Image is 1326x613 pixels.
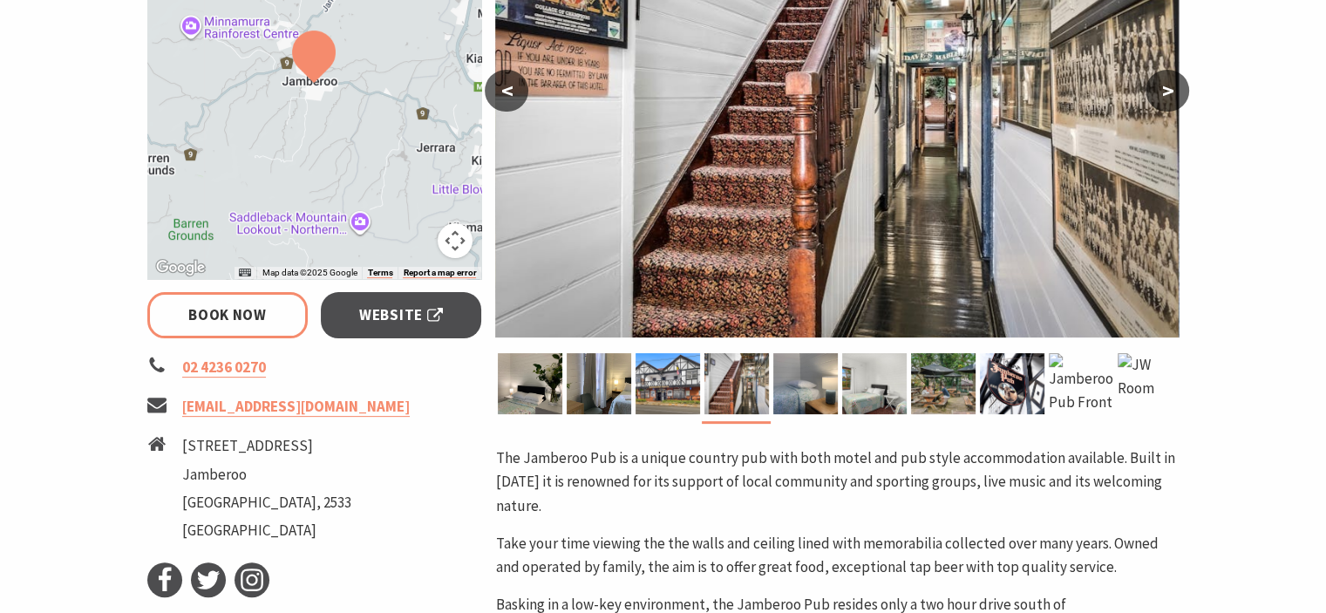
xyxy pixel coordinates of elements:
a: Open this area in Google Maps (opens a new window) [152,256,209,279]
a: [EMAIL_ADDRESS][DOMAIN_NAME] [182,397,410,417]
li: [STREET_ADDRESS] [182,434,351,458]
img: JW Room [1118,353,1182,414]
img: Stairs middle of building to upstairs accommodation [704,353,769,414]
button: Map camera controls [438,223,473,258]
a: Terms (opens in new tab) [367,268,392,278]
a: Report a map error [403,268,476,278]
button: > [1146,70,1189,112]
img: Room 6 Group Pub Stay [842,353,907,414]
a: Book Now [147,292,309,338]
p: Take your time viewing the the walls and ceiling lined with memorabilia collected over many years... [495,532,1179,579]
img: Pub Style Room 3 [773,353,838,414]
a: 02 4236 0270 [182,358,266,378]
button: < [485,70,528,112]
img: Google [152,256,209,279]
img: Pub Style Room 4 [567,353,631,414]
img: Jamberoo Pub Front View [1049,353,1113,414]
li: [GEOGRAPHIC_DATA] [182,519,351,542]
img: Pub Style Room 9 [498,353,562,414]
span: Map data ©2025 Google [262,268,357,277]
li: Jamberoo [182,463,351,487]
button: Keyboard shortcuts [239,267,251,279]
a: Website [321,292,482,338]
img: Beer Garden rear of Pub [911,353,976,414]
li: [GEOGRAPHIC_DATA], 2533 [182,491,351,514]
span: Website [359,303,443,327]
p: The Jamberoo Pub is a unique country pub with both motel and pub style accommodation available. B... [495,446,1179,518]
img: Sign at front of pub [980,353,1044,414]
img: Jamberoo Pub from street [636,353,700,414]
